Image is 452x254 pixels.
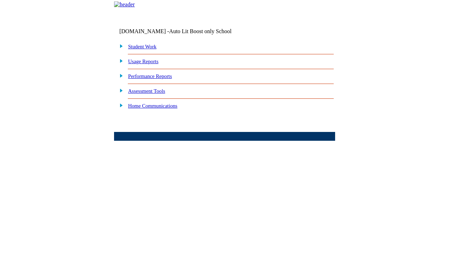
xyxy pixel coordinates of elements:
img: header [114,1,135,8]
img: plus.gif [116,72,123,79]
img: plus.gif [116,102,123,108]
a: Performance Reports [128,73,172,79]
a: Usage Reports [128,59,159,64]
a: Assessment Tools [128,88,165,94]
img: plus.gif [116,58,123,64]
a: Home Communications [128,103,178,109]
img: plus.gif [116,87,123,93]
td: [DOMAIN_NAME] - [119,28,249,35]
img: plus.gif [116,43,123,49]
nobr: Auto Lit Boost only School [169,28,232,34]
a: Student Work [128,44,156,49]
